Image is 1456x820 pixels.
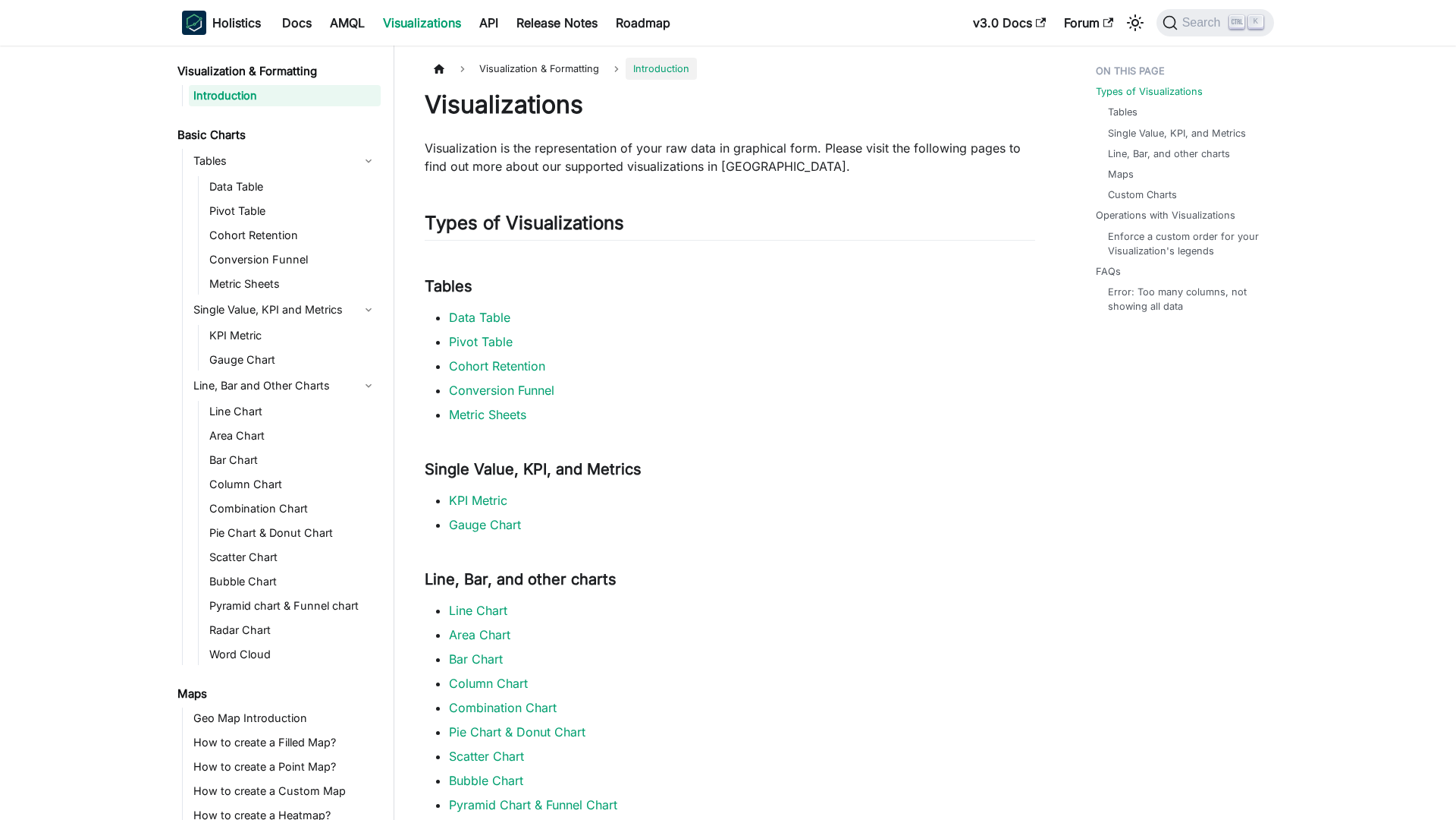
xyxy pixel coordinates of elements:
[205,620,381,641] a: Radar Chart
[1178,16,1230,30] span: Search
[1108,126,1246,140] a: Single Value, KPI, and Metrics
[449,749,524,764] a: Scatter Chart
[173,683,381,705] a: Maps
[425,570,1035,589] h3: Line, Bar, and other charts
[212,14,261,32] b: Holistics
[449,603,507,618] a: Line Chart
[449,724,585,740] a: Pie Chart & Donut Chart
[425,58,453,80] a: Home page
[205,325,381,346] a: KPI Metric
[449,773,523,788] a: Bubble Chart
[449,358,545,374] a: Cohort Retention
[205,449,381,471] a: Bar Chart
[449,310,510,325] a: Data Table
[1108,229,1259,258] a: Enforce a custom order for your Visualization's legends
[425,90,1035,120] h1: Visualizations
[1108,147,1230,161] a: Line, Bar, and other charts
[507,11,607,35] a: Release Notes
[449,334,513,349] a: Pivot Table
[425,277,1035,296] h3: Tables
[374,11,470,35] a: Visualizations
[205,571,381,592] a: Bubble Chart
[425,139,1035,175] p: Visualization is the representation of your raw data in graphical form. Please visit the followin...
[425,58,1035,80] nav: Breadcrumbs
[182,11,261,35] a: HolisticsHolistics
[205,595,381,617] a: Pyramid chart & Funnel chart
[626,58,697,80] span: Introduction
[472,58,607,80] span: Visualization & Formatting
[1123,11,1147,35] button: Switch between dark and light mode (currently light mode)
[449,407,526,422] a: Metric Sheets
[205,644,381,665] a: Word Cloud
[449,493,507,508] a: KPI Metric
[449,627,510,642] a: Area Chart
[189,756,381,777] a: How to create a Point Map?
[1108,188,1177,202] a: Custom Charts
[167,46,394,820] nav: Docs sidebar
[449,700,557,715] a: Combination Chart
[425,460,1035,479] h3: Single Value, KPI, and Metrics
[1055,11,1122,35] a: Forum
[173,125,381,146] a: Basic Charts
[189,708,381,729] a: Geo Map Introduction
[173,61,381,82] a: Visualization & Formatting
[449,676,528,691] a: Column Chart
[205,522,381,544] a: Pie Chart & Donut Chart
[205,176,381,197] a: Data Table
[182,11,206,35] img: Holistics
[273,11,321,35] a: Docs
[205,249,381,270] a: Conversion Funnel
[321,11,374,35] a: AMQL
[205,225,381,246] a: Cohort Retention
[205,273,381,295] a: Metric Sheets
[1108,167,1134,181] a: Maps
[205,200,381,222] a: Pivot Table
[1096,84,1203,99] a: Types of Visualizations
[449,517,521,532] a: Gauge Chart
[449,651,503,667] a: Bar Chart
[205,498,381,519] a: Combination Chart
[189,298,381,322] a: Single Value, KPI and Metrics
[1156,9,1274,36] button: Search (Ctrl+K)
[189,85,381,106] a: Introduction
[205,425,381,446] a: Area Chart
[1108,105,1137,119] a: Tables
[1108,285,1259,314] a: Error: Too many columns, not showing all data
[189,374,381,398] a: Line, Bar and Other Charts
[205,474,381,495] a: Column Chart
[964,11,1055,35] a: v3.0 Docs
[607,11,679,35] a: Roadmap
[1248,15,1263,29] kbd: K
[425,212,1035,241] h2: Types of Visualizations
[189,732,381,753] a: How to create a Filled Map?
[449,383,554,398] a: Conversion Funnel
[205,349,381,371] a: Gauge Chart
[449,797,617,812] a: Pyramid Chart & Funnel Chart
[205,401,381,422] a: Line Chart
[189,781,381,802] a: How to create a Custom Map
[1096,208,1235,222] a: Operations with Visualizations
[189,149,381,173] a: Tables
[205,547,381,568] a: Scatter Chart
[1096,264,1121,279] a: FAQs
[470,11,507,35] a: API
